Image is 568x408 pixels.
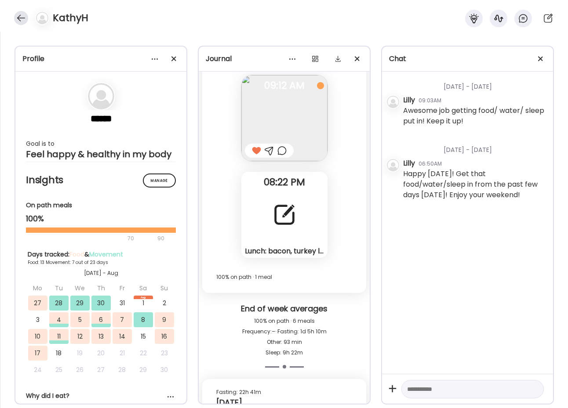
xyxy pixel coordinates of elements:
div: 100% on path · 6 meals Frequency: · Fasting: 1d 5h 10m Other: 93 min Sleep: 9h 22m [206,316,363,358]
div: 5 [70,312,90,327]
div: 09:03AM [419,97,441,105]
div: 8 [134,312,153,327]
div: 19 [70,346,90,361]
div: Manage [143,173,176,188]
div: 31 [113,296,132,311]
div: 13 [91,329,111,344]
img: bg-avatar-default.svg [36,12,48,24]
div: [DATE] - [DATE] [403,72,546,95]
div: Fr [113,281,132,296]
div: 27 [28,296,47,311]
div: On path meals [26,201,176,210]
span: Food [69,250,84,259]
div: Chat [389,54,546,64]
div: Aug [134,296,153,299]
div: 1 [134,296,153,311]
div: 25 [49,362,69,377]
div: 90 [157,233,165,244]
div: Feel happy & healthy in my body [26,149,176,159]
div: 6 [91,312,111,327]
h2: Insights [26,173,176,187]
div: 29 [70,296,90,311]
span: – [272,328,275,335]
div: 30 [91,296,111,311]
div: 9 [155,312,174,327]
div: 24 [28,362,47,377]
div: Tu [49,281,69,296]
div: Goal is to [26,138,176,149]
div: 23 [155,346,174,361]
div: 14 [113,329,132,344]
div: Journal [206,54,363,64]
img: bg-avatar-default.svg [387,96,399,108]
div: Lilly [403,158,415,169]
div: 4 [49,312,69,327]
div: 20 [91,346,111,361]
div: Th [91,281,111,296]
div: 18 [49,346,69,361]
div: 16 [155,329,174,344]
div: 29 [134,362,153,377]
div: 2 [155,296,174,311]
img: images%2FMTny8fGZ1zOH0uuf6Y6gitpLC3h1%2FXn5y9d3xL3p3SUvMJAgZ%2F35APNMW3SBuIUJOR8QGR_240 [241,75,328,161]
div: 17 [28,346,47,361]
div: Lunch: bacon, turkey lunchmeat, cheese, smoothie with strawberries blueberries arugula protein po... [245,246,324,256]
span: 08:22 PM [241,178,328,186]
div: 28 [49,296,69,311]
div: [DATE] [216,397,352,408]
div: 100% on path · 1 meal [216,272,352,282]
span: Movement [89,250,123,259]
div: 11 [49,329,69,344]
div: 27 [91,362,111,377]
div: Days tracked: & [28,250,175,259]
div: Happy [DATE]! Get that food/water/sleep in from the past few days [DATE]! Enjoy your weekend! [403,169,546,200]
div: 70 [26,233,155,244]
div: 10 [28,329,47,344]
span: 09:12 AM [241,82,328,90]
div: 100% [26,213,176,224]
div: 7 [113,312,132,327]
div: Sa [134,281,153,296]
img: bg-avatar-default.svg [387,159,399,171]
div: [DATE] - Aug [28,269,175,277]
div: 21 [113,346,132,361]
div: 06:50AM [419,160,442,168]
div: 15 [134,329,153,344]
div: Awesome job getting food/ water/ sleep put in! Keep it up! [403,105,546,126]
div: Profile [22,54,179,64]
div: We [70,281,90,296]
div: 22 [134,346,153,361]
div: Fasting: 22h 41m [216,387,352,397]
div: 28 [113,362,132,377]
div: [DATE] - [DATE] [403,135,546,158]
div: 12 [70,329,90,344]
div: Lilly [403,95,415,105]
h4: KathyH [53,11,88,25]
div: Food: 13 Movement: 7 out of 23 days [28,259,175,266]
div: Su [155,281,174,296]
div: Mo [28,281,47,296]
div: 26 [70,362,90,377]
div: End of week averages [206,303,363,316]
div: 30 [155,362,174,377]
div: 3 [28,312,47,327]
div: Why did I eat? [26,391,176,401]
img: bg-avatar-default.svg [88,83,114,109]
